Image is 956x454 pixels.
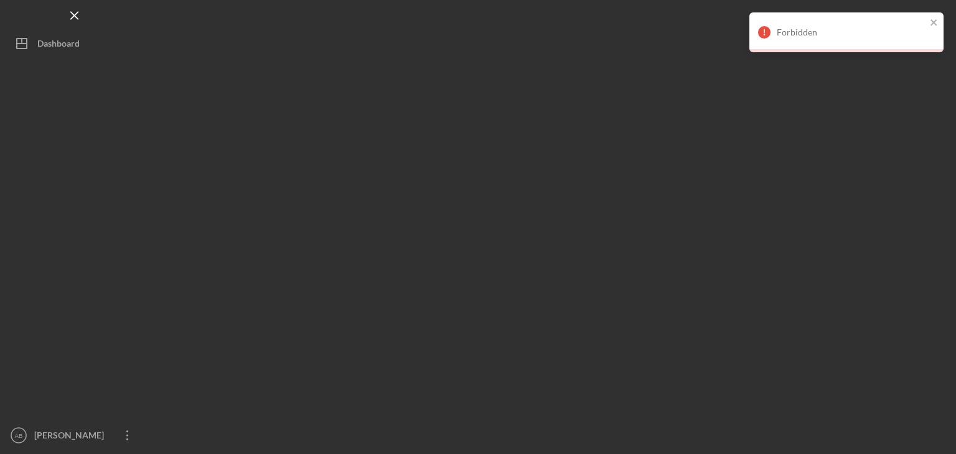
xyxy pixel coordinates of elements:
[930,17,939,29] button: close
[777,27,926,37] div: Forbidden
[31,423,112,451] div: [PERSON_NAME]
[15,432,23,439] text: AB
[6,31,143,56] button: Dashboard
[6,423,143,448] button: AB[PERSON_NAME]
[37,31,80,59] div: Dashboard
